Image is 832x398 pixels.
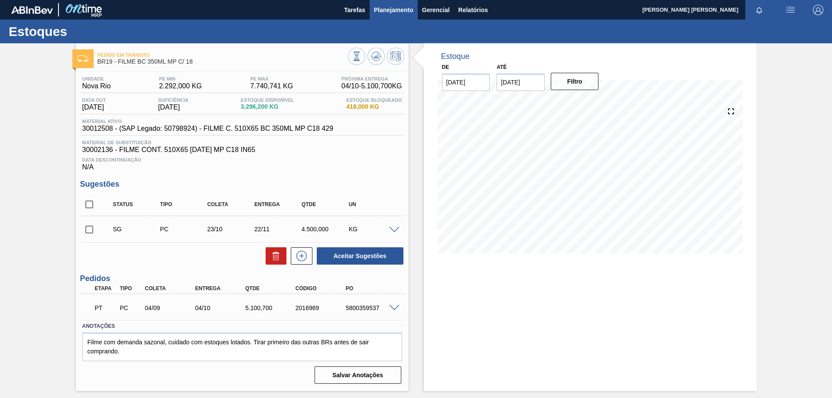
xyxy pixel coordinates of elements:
[158,97,188,103] span: Suficiência
[348,48,365,65] button: Visão Geral dos Estoques
[551,73,599,90] button: Filtro
[97,52,348,58] span: Pedido em Trânsito
[111,201,163,207] div: Status
[82,157,402,162] span: Data Descontinuação
[82,76,111,81] span: Unidade
[205,201,257,207] div: Coleta
[293,285,350,291] div: Código
[11,6,53,14] img: TNhmsLtSVTkK8tSr43FrP2fwEKptu5GPRR3wAAAABJRU5ErkJggg==
[497,74,545,91] input: dd/mm/yyyy
[80,180,404,189] h3: Sugestões
[82,320,402,333] label: Anotações
[442,64,449,70] label: De
[341,82,402,90] span: 04/10 - 5.100,700 KG
[80,274,404,283] h3: Pedidos
[293,304,350,311] div: 2016969
[82,104,106,111] span: [DATE]
[193,304,249,311] div: 04/10/2025
[82,140,402,145] span: Material de Substituição
[82,333,402,361] textarea: Filme com demanda sazonal, cuidado com estoques lotados. Tirar primeiro das outras BRs antes de s...
[785,5,796,15] img: userActions
[346,97,402,103] span: Estoque Bloqueado
[78,55,88,62] img: Ícone
[312,246,404,265] div: Aceitar Sugestões
[250,76,293,81] span: PE MAX
[344,304,400,311] div: 5800359537
[458,5,488,15] span: Relatórios
[315,366,401,384] button: Salvar Anotações
[367,48,385,65] button: Atualizar Gráfico
[111,226,163,233] div: Sugestão Criada
[80,154,404,171] div: N/A
[95,304,117,311] p: PT
[374,5,413,15] span: Planejamento
[193,285,249,291] div: Entrega
[82,119,334,124] span: Material ativo
[344,5,365,15] span: Tarefas
[159,82,202,90] span: 2.292,000 KG
[422,5,450,15] span: Gerencial
[261,247,286,265] div: Excluir Sugestões
[341,76,402,81] span: Próxima Entrega
[97,58,348,65] span: BR19 - FILME BC 350ML MP C/ 18
[159,76,202,81] span: PE MIN
[117,285,143,291] div: Tipo
[441,52,470,61] div: Estoque
[158,104,188,111] span: [DATE]
[241,97,294,103] span: Estoque Disponível
[387,48,404,65] button: Programar Estoque
[158,226,210,233] div: Pedido de Compra
[82,146,402,154] span: 30002136 - FILME CONT. 510X65 [DATE] MP C18 IN65
[143,285,199,291] div: Coleta
[82,82,111,90] span: Nova Rio
[243,304,299,311] div: 5.100,700
[346,104,402,110] span: 418,000 KG
[347,201,399,207] div: UN
[250,82,293,90] span: 7.740,741 KG
[317,247,403,265] button: Aceitar Sugestões
[299,226,352,233] div: 4.500,000
[243,285,299,291] div: Qtde
[745,4,773,16] button: Notificações
[347,226,399,233] div: KG
[813,5,823,15] img: Logout
[82,125,334,133] span: 30012508 - (SAP Legado: 50798924) - FILME C. 510X65 BC 350ML MP C18 429
[143,304,199,311] div: 04/09/2025
[286,247,312,265] div: Nova sugestão
[93,298,119,317] div: Pedido em Trânsito
[241,104,294,110] span: 3.296,200 KG
[158,201,210,207] div: Tipo
[205,226,257,233] div: 23/10/2025
[442,74,490,91] input: dd/mm/yyyy
[82,97,106,103] span: Data out
[497,64,507,70] label: Até
[93,285,119,291] div: Etapa
[299,201,352,207] div: Qtde
[117,304,143,311] div: Pedido de Compra
[252,226,305,233] div: 22/11/2025
[9,26,162,36] h1: Estoques
[344,285,400,291] div: PO
[252,201,305,207] div: Entrega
